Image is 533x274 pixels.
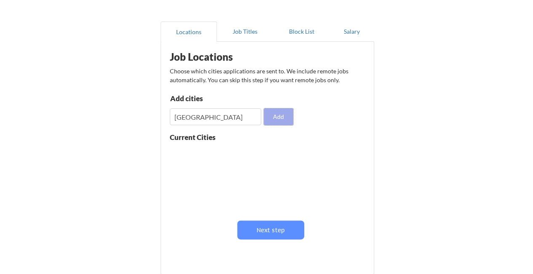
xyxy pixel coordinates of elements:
[170,108,262,125] input: Type here...
[161,21,217,42] button: Locations
[237,220,304,239] button: Next step
[170,134,234,141] div: Current Cities
[170,95,257,102] div: Add cities
[273,21,330,42] button: Block List
[170,52,276,62] div: Job Locations
[330,21,374,42] button: Salary
[170,67,364,84] div: Choose which cities applications are sent to. We include remote jobs automatically. You can skip ...
[217,21,273,42] button: Job Titles
[264,108,293,125] button: Add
